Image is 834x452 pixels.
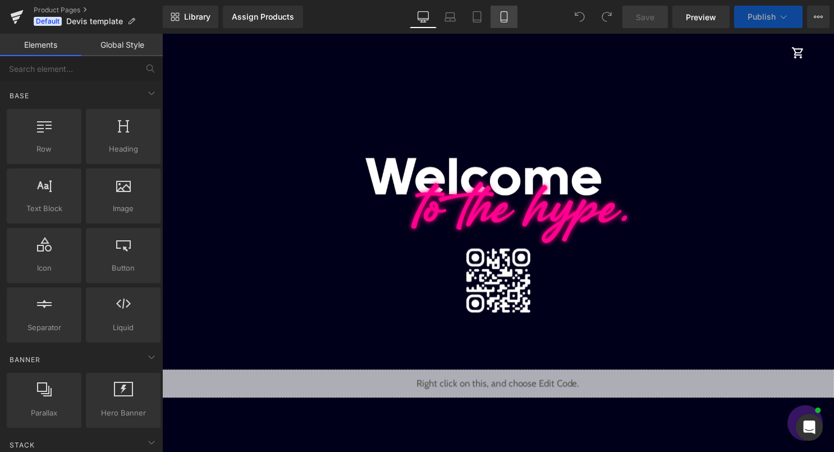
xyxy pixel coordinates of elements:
[686,11,716,23] span: Preview
[89,143,157,155] span: Heading
[8,90,30,101] span: Base
[34,17,62,26] span: Default
[163,6,218,28] a: New Library
[636,11,654,23] span: Save
[66,17,123,26] span: Devis template
[129,65,138,74] img: tab_keywords_by_traffic_grey.svg
[10,407,78,419] span: Parallax
[569,6,591,28] button: Undo
[734,6,803,28] button: Publish
[89,203,157,214] span: Image
[796,414,823,441] div: Open Intercom Messenger
[29,29,127,38] div: Domaine: [DOMAIN_NAME]
[595,6,618,28] button: Redo
[232,12,294,21] div: Assign Products
[464,6,491,28] a: Tablet
[632,376,668,412] button: Open chat window
[10,203,78,214] span: Text Block
[89,407,157,419] span: Hero Banner
[31,18,55,27] div: v 4.0.25
[141,66,169,74] div: Mots-clés
[47,65,56,74] img: tab_domain_overview_orange.svg
[8,354,42,365] span: Banner
[18,18,27,27] img: logo_orange.svg
[748,12,776,21] span: Publish
[34,6,163,15] a: Product Pages
[81,34,163,56] a: Global Style
[491,6,517,28] a: Mobile
[672,6,730,28] a: Preview
[184,12,210,22] span: Library
[10,143,78,155] span: Row
[10,322,78,334] span: Separator
[410,6,437,28] a: Desktop
[437,6,464,28] a: Laptop
[8,440,36,450] span: Stack
[631,8,654,31] a: Panier
[59,66,86,74] div: Domaine
[89,262,157,274] span: Button
[807,6,830,28] button: More
[89,322,157,334] span: Liquid
[636,13,649,26] span: shopping_cart
[10,262,78,274] span: Icon
[18,29,27,38] img: website_grey.svg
